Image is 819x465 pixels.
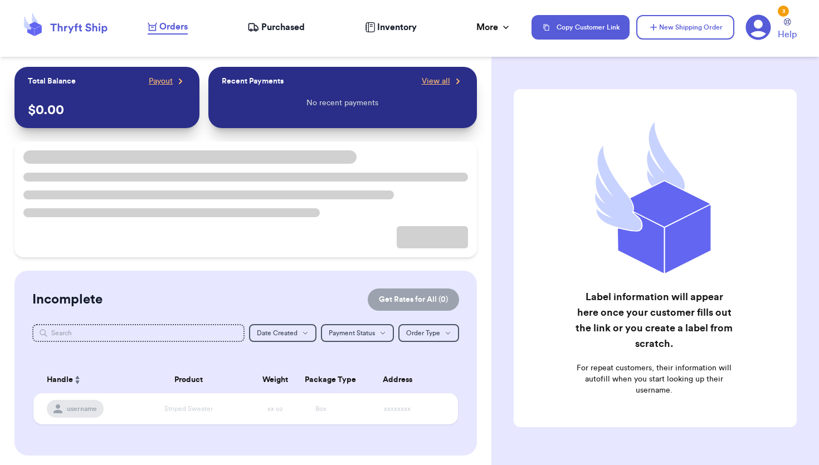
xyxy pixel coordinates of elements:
div: 3 [778,6,789,17]
span: Orders [159,20,188,33]
span: Payout [149,76,173,87]
a: 3 [745,14,771,40]
span: username [67,404,97,413]
span: Help [778,28,797,41]
span: Date Created [257,330,298,336]
a: Orders [148,20,188,35]
button: Get Rates for All (0) [368,288,459,311]
span: Striped Sweater [164,405,213,412]
input: Search [32,324,244,342]
span: View all [422,76,450,87]
span: Box [315,405,326,412]
span: Purchased [261,21,305,34]
h2: Incomplete [32,291,103,309]
span: Order Type [406,330,440,336]
a: Purchased [247,21,305,34]
p: $ 0.00 [28,101,186,119]
p: Recent Payments [222,76,284,87]
button: Sort ascending [73,373,82,386]
button: Date Created [249,324,316,342]
a: Help [778,18,797,41]
th: Package Type [298,366,344,393]
h2: Label information will appear here once your customer fills out the link or you create a label fr... [575,289,733,351]
button: Payment Status [321,324,394,342]
p: Total Balance [28,76,76,87]
button: Copy Customer Link [532,15,630,40]
th: Product [125,366,252,393]
span: Handle [47,374,73,386]
span: xx oz [267,405,283,412]
a: View all [422,76,464,87]
p: For repeat customers, their information will autofill when you start looking up their username. [575,363,733,396]
a: Inventory [365,21,417,34]
span: Inventory [377,21,417,34]
span: Payment Status [329,330,375,336]
button: New Shipping Order [636,15,734,40]
a: Payout [149,76,186,87]
th: Address [344,366,458,393]
th: Weight [252,366,298,393]
button: Order Type [398,324,459,342]
span: xxxxxxxx [384,405,411,412]
p: No recent payments [306,97,378,109]
div: More [476,21,511,34]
